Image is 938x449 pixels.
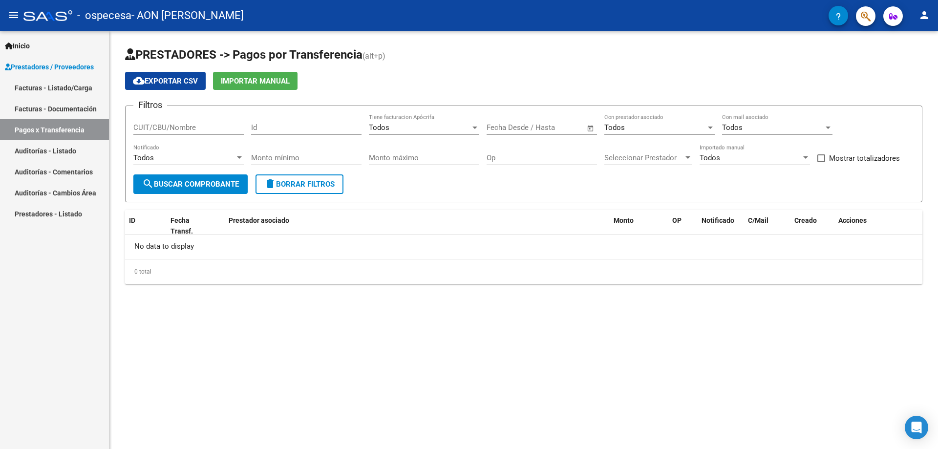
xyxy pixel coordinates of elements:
span: OP [672,216,682,224]
div: 0 total [125,259,922,284]
mat-icon: person [918,9,930,21]
button: Exportar CSV [125,72,206,90]
datatable-header-cell: Notificado [698,210,744,242]
mat-icon: menu [8,9,20,21]
span: Todos [133,153,154,162]
input: Fecha fin [535,123,582,132]
span: Todos [369,123,389,132]
div: No data to display [125,235,922,259]
span: Fecha Transf. [171,216,193,235]
datatable-header-cell: Fecha Transf. [167,210,211,242]
span: Todos [604,123,625,132]
div: Open Intercom Messenger [905,416,928,439]
span: Todos [700,153,720,162]
span: Buscar Comprobante [142,180,239,189]
button: Open calendar [585,123,597,134]
span: Inicio [5,41,30,51]
button: Borrar Filtros [256,174,343,194]
span: Borrar Filtros [264,180,335,189]
datatable-header-cell: ID [125,210,167,242]
span: Acciones [838,216,867,224]
span: Seleccionar Prestador [604,153,683,162]
datatable-header-cell: Prestador asociado [225,210,610,242]
span: Creado [794,216,817,224]
input: Fecha inicio [487,123,526,132]
mat-icon: delete [264,178,276,190]
datatable-header-cell: Monto [610,210,668,242]
span: Prestadores / Proveedores [5,62,94,72]
datatable-header-cell: Creado [790,210,834,242]
h3: Filtros [133,98,167,112]
datatable-header-cell: Acciones [834,210,922,242]
span: C/Mail [748,216,768,224]
mat-icon: search [142,178,154,190]
span: - ospecesa [77,5,131,26]
span: Todos [722,123,743,132]
span: PRESTADORES -> Pagos por Transferencia [125,48,362,62]
span: ID [129,216,135,224]
span: Monto [614,216,634,224]
span: Prestador asociado [229,216,289,224]
span: Importar Manual [221,77,290,86]
span: (alt+p) [362,51,385,61]
button: Buscar Comprobante [133,174,248,194]
mat-icon: cloud_download [133,75,145,86]
span: Mostrar totalizadores [829,152,900,164]
datatable-header-cell: C/Mail [744,210,790,242]
span: - AON [PERSON_NAME] [131,5,244,26]
datatable-header-cell: OP [668,210,698,242]
button: Importar Manual [213,72,298,90]
span: Notificado [702,216,734,224]
span: Exportar CSV [133,77,198,86]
